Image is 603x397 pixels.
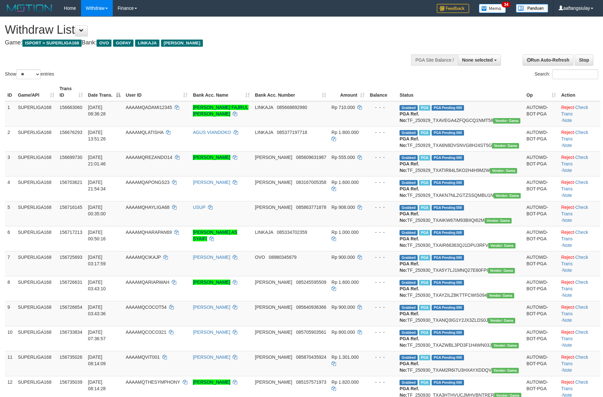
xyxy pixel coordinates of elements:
[561,155,574,160] a: Reject
[22,40,82,47] span: ISPORT > SUPERLIGA168
[97,40,111,47] span: OVO
[296,205,326,210] span: Copy 085863771878 to clipboard
[5,83,15,101] th: ID
[193,105,248,116] a: [PERSON_NAME] FAJRUL [PERSON_NAME]
[60,105,82,110] span: 156663060
[126,305,167,310] span: AAAAMQCOCOT54
[562,343,572,348] a: Note
[559,276,600,301] td: · ·
[575,54,593,66] a: Stop
[15,83,57,101] th: Game/API: activate to sort column ascending
[400,311,419,323] b: PGA Ref. No:
[370,279,395,285] div: - - -
[277,130,307,135] span: Copy 085377197718 to clipboard
[432,105,464,111] span: PGA Pending
[432,205,464,211] span: PGA Pending
[277,105,307,110] span: Copy 085668892980 to clipboard
[331,105,355,110] span: Rp 710.000
[126,230,172,235] span: AAAAMQHARAPAN69
[5,151,15,176] td: 3
[15,226,57,251] td: SUPERLIGA168
[561,280,588,291] a: Check Trans
[331,255,355,260] span: Rp 900.000
[331,230,359,235] span: Rp 1.000.000
[193,255,230,260] a: [PERSON_NAME]
[15,276,57,301] td: SUPERLIGA168
[524,176,559,201] td: AUTOWD-BOT-PGA
[492,368,519,373] span: Vendor URL: https://trx31.1velocity.biz
[488,318,515,323] span: Vendor URL: https://trx31.1velocity.biz
[370,179,395,186] div: - - -
[524,326,559,351] td: AUTOWD-BOT-PGA
[419,155,430,161] span: Marked by aafchhiseyha
[535,69,598,79] label: Search:
[331,130,359,135] span: Rp 1.800.000
[432,255,464,260] span: PGA Pending
[524,301,559,326] td: AUTOWD-BOT-PGA
[88,355,106,366] span: [DATE] 08:14:09
[419,230,430,235] span: Marked by aafnonsreyleab
[400,380,418,385] span: Grabbed
[5,301,15,326] td: 9
[88,280,106,291] span: [DATE] 03:43:10
[193,130,231,135] a: AGUS VIANDOKO
[5,176,15,201] td: 4
[400,111,419,123] b: PGA Ref. No:
[60,255,82,260] span: 156725693
[88,105,106,116] span: [DATE] 08:36:28
[559,326,600,351] td: · ·
[370,104,395,111] div: - - -
[193,205,205,210] a: USUP
[561,355,588,366] a: Check Trans
[561,130,574,135] a: Reject
[15,151,57,176] td: SUPERLIGA168
[562,318,572,323] a: Note
[397,251,524,276] td: TF_250930_TXA5Y7LJ1MNQ27E60FPI
[411,54,458,66] div: PGA Site Balance /
[419,255,430,260] span: Marked by aafnonsreyleab
[432,180,464,186] span: PGA Pending
[419,280,430,285] span: Marked by aafchhiseyha
[60,330,82,335] span: 156733834
[397,83,524,101] th: Status
[397,201,524,226] td: TF_250930_TXAIKW67IM93BIIQI62M
[5,40,396,46] h4: Game: Bank:
[269,255,297,260] span: Copy 08980345679 to clipboard
[331,330,355,335] span: Rp 800.000
[524,201,559,226] td: AUTOWD-BOT-PGA
[193,155,230,160] a: [PERSON_NAME]
[561,130,588,141] a: Check Trans
[562,293,572,298] a: Note
[419,180,430,186] span: Marked by aafchhiseyha
[193,330,230,335] a: [PERSON_NAME]
[370,154,395,161] div: - - -
[5,251,15,276] td: 7
[419,380,430,385] span: Marked by aafchhiseyha
[252,83,329,101] th: Bank Acc. Number: activate to sort column ascending
[88,180,106,191] span: [DATE] 21:54:34
[86,83,123,101] th: Date Trans.: activate to sort column descending
[432,305,464,310] span: PGA Pending
[419,305,430,310] span: Marked by aafchhiseyha
[561,155,588,166] a: Check Trans
[400,155,418,161] span: Grabbed
[400,261,419,273] b: PGA Ref. No:
[60,230,82,235] span: 156717213
[524,126,559,151] td: AUTOWD-BOT-PGA
[126,355,160,360] span: AAAAMQVIT001
[562,118,572,123] a: Note
[400,305,418,310] span: Grabbed
[562,168,572,173] a: Note
[492,343,519,348] span: Vendor URL: https://trx31.1velocity.biz
[370,379,395,385] div: - - -
[490,168,517,174] span: Vendor URL: https://trx31.1velocity.biz
[367,83,397,101] th: Balance
[113,40,133,47] span: GOPAY
[397,151,524,176] td: TF_250929_TXATIR84L5KO2H4H9M2W
[561,330,588,341] a: Check Trans
[524,226,559,251] td: AUTOWD-BOT-PGA
[329,83,367,101] th: Amount: activate to sort column ascending
[432,330,464,335] span: PGA Pending
[400,361,419,373] b: PGA Ref. No:
[60,155,82,160] span: 156699730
